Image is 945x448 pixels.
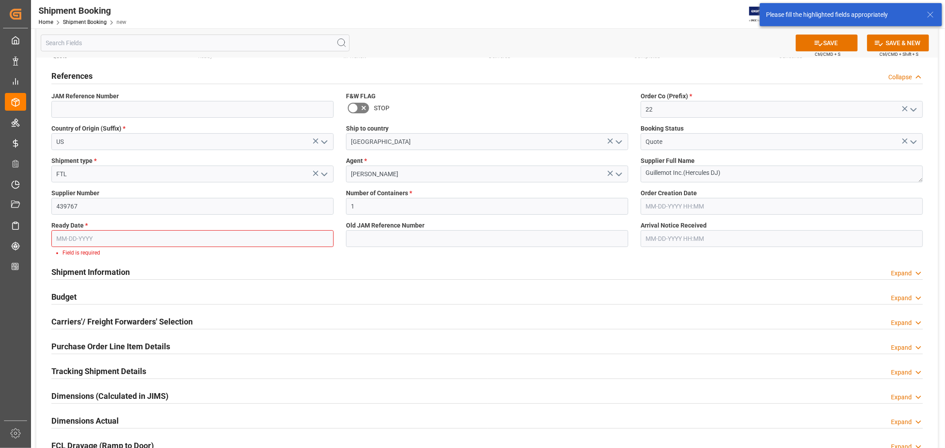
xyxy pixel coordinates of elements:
[906,103,920,116] button: open menu
[641,230,923,247] input: MM-DD-YYYY HH:MM
[317,135,331,149] button: open menu
[51,156,97,166] span: Shipment type
[51,340,170,352] h2: Purchase Order Line Item Details
[374,104,389,113] span: STOP
[641,166,923,182] textarea: Guillemot Inc.(Hercules DJ)
[891,294,912,303] div: Expand
[641,156,695,166] span: Supplier Full Name
[891,343,912,352] div: Expand
[41,35,350,51] input: Search Fields
[891,417,912,427] div: Expand
[51,221,88,230] span: Ready Date
[51,133,334,150] input: Type to search/select
[51,415,119,427] h2: Dimensions Actual
[641,92,692,101] span: Order Co (Prefix)
[39,19,53,25] a: Home
[51,124,125,133] span: Country of Origin (Suffix)
[891,269,912,278] div: Expand
[51,390,168,402] h2: Dimensions (Calculated in JIMS)
[346,124,389,133] span: Ship to country
[867,35,929,51] button: SAVE & NEW
[766,10,918,19] div: Please fill the highlighted fields appropriately
[51,266,130,278] h2: Shipment Information
[51,316,193,328] h2: Carriers'/ Freight Forwarders' Selection
[53,53,67,59] span: Quote
[51,365,146,377] h2: Tracking Shipment Details
[346,221,424,230] span: Old JAM Reference Number
[51,92,119,101] span: JAM Reference Number
[63,19,107,25] a: Shipment Booking
[51,189,99,198] span: Supplier Number
[612,135,625,149] button: open menu
[641,221,707,230] span: Arrival Notice Received
[198,53,213,59] span: Ready
[749,7,780,22] img: Exertis%20JAM%20-%20Email%20Logo.jpg_1722504956.jpg
[815,51,840,58] span: Ctrl/CMD + S
[891,318,912,328] div: Expand
[346,156,367,166] span: Agent
[796,35,858,51] button: SAVE
[891,393,912,402] div: Expand
[51,230,334,247] input: MM-DD-YYYY
[641,198,923,215] input: MM-DD-YYYY HH:MM
[634,53,660,59] span: Completed
[879,51,918,58] span: Ctrl/CMD + Shift + S
[317,167,331,181] button: open menu
[62,249,326,257] li: Field is required
[51,70,93,82] h2: References
[888,73,912,82] div: Collapse
[39,4,126,17] div: Shipment Booking
[346,189,412,198] span: Number of Containers
[612,167,625,181] button: open menu
[891,368,912,377] div: Expand
[641,124,684,133] span: Booking Status
[51,291,77,303] h2: Budget
[906,135,920,149] button: open menu
[346,92,376,101] span: F&W FLAG
[641,189,697,198] span: Order Creation Date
